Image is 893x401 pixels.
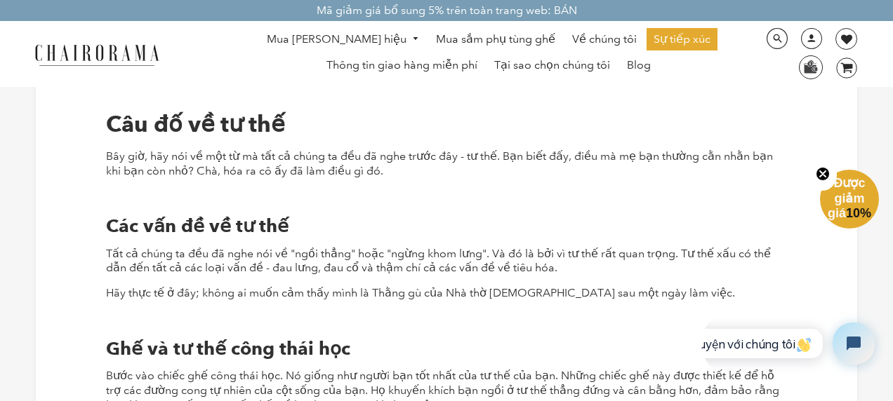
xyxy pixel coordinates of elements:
[494,58,610,73] span: Tại sao chọn chúng tôi
[106,110,285,137] b: Câu đố về tư thế
[627,58,651,73] span: Blog
[487,54,617,76] a: Tại sao chọn chúng tôi
[572,32,637,47] span: Về chúng tôi
[436,32,555,47] span: Mua sắm phụ tùng ghế
[565,28,644,50] a: Về chúng tôi
[267,32,406,46] font: Mua [PERSON_NAME] hiệu
[701,311,887,376] iframe: Tidio Chat
[820,171,879,230] div: Được giảm giá10%Close teaser
[95,27,110,41] img: 👋
[131,12,173,54] button: Mở tiện ích trò chuyện
[106,337,350,360] b: Ghế và tư thế công thái học
[260,29,426,50] a: Mua [PERSON_NAME] hiệu
[620,54,658,76] a: Blog
[326,58,477,73] span: Thông tin giao hàng miễn phí
[647,28,717,50] a: Sự tiếp xúc
[319,54,484,76] a: Thông tin giao hàng miễn phí
[846,206,871,220] span: 10%
[227,28,750,80] nav: Máy tính để bànĐiều hướng
[809,158,837,191] button: Close teaser
[828,176,871,220] span: Được giảm giá
[800,56,821,77] img: WhatsApp_Image_2024-07-12_at_16.23.01.webp
[106,286,735,299] span: Hãy thực tế ở đây; không ai muốn cảm thấy mình là Thằng gù của Nhà thờ [DEMOGRAPHIC_DATA] sau một...
[654,32,710,47] span: Sự tiếp xúc
[106,215,289,237] b: Các vấn đề về tư thế
[106,247,771,275] span: Tất cả chúng ta đều đã nghe nói về "ngồi thẳng" hoặc "ngừng khom lưng". Và đó là bởi vì tư thế rấ...
[429,28,562,50] a: Mua sắm phụ tùng ghế
[27,42,167,67] img: Chủ tịch
[106,149,773,177] span: Bây giờ, hãy nói về một từ mà tất cả chúng ta đều đã nghe trước đây - tư thế. Bạn biết đấy, điều ...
